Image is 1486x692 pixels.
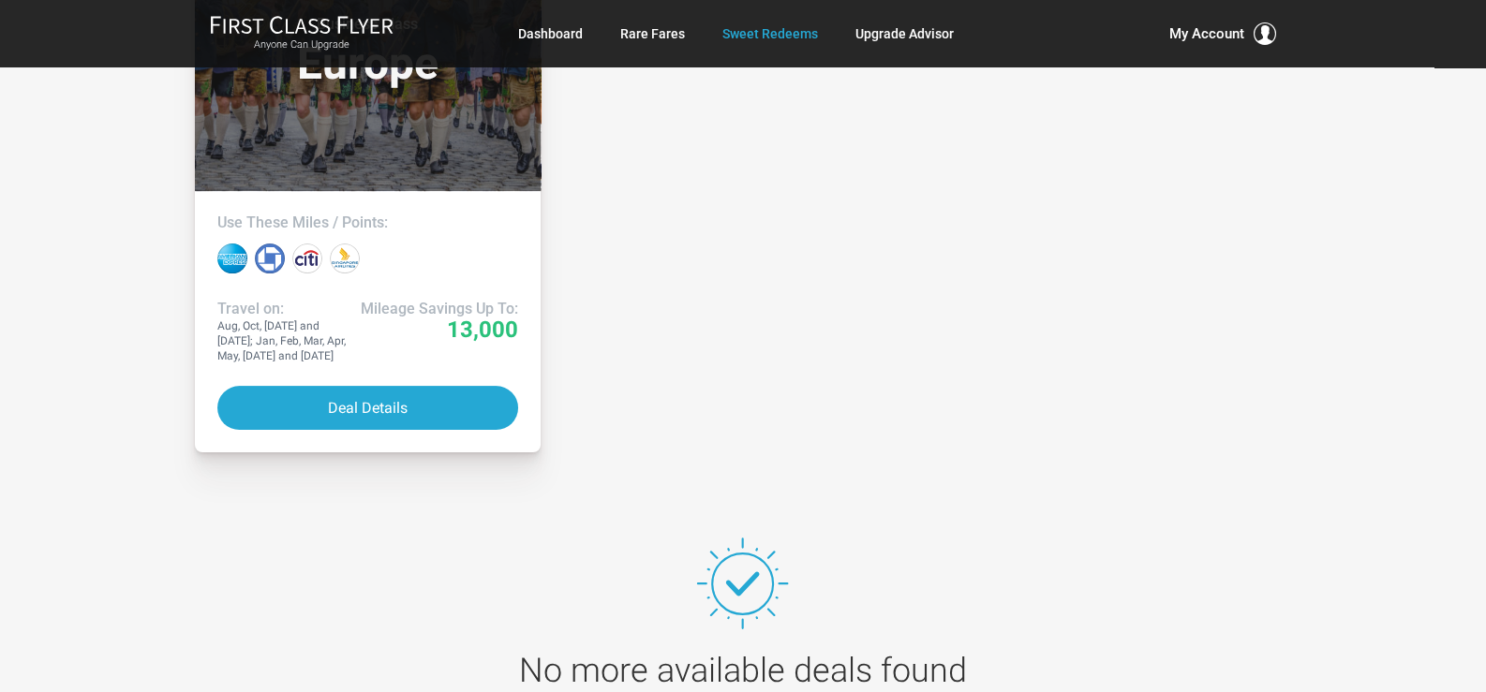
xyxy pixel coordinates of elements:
[217,386,518,430] button: Deal Details
[217,213,518,232] h4: Use These Miles / Points:
[292,243,322,273] div: Citi points
[518,17,583,51] a: Dashboard
[210,15,394,52] a: First Class FlyerAnyone Can Upgrade
[620,17,685,51] a: Rare Fares
[383,653,1103,690] h2: No more available deals found
[210,15,394,35] img: First Class Flyer
[217,15,518,86] h3: Europe
[330,243,360,273] div: Singapore Airlines miles
[217,243,247,273] div: Amex points
[1169,22,1244,45] span: My Account
[722,17,818,51] a: Sweet Redeems
[255,243,285,273] div: Chase points
[210,38,394,52] small: Anyone Can Upgrade
[1169,22,1276,45] button: My Account
[855,17,954,51] a: Upgrade Advisor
